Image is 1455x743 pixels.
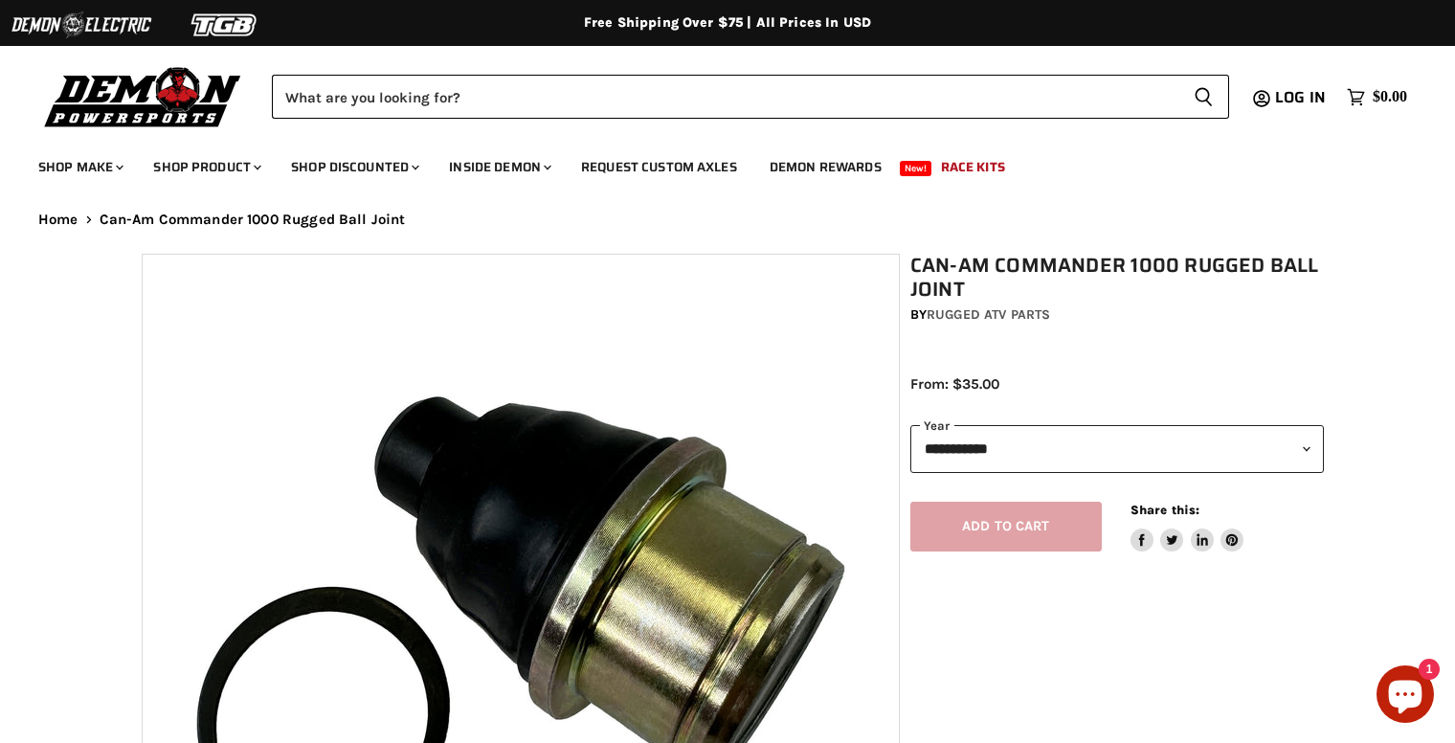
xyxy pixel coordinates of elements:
a: Log in [1266,89,1337,106]
ul: Main menu [24,140,1402,187]
img: Demon Powersports [38,62,248,130]
h1: Can-Am Commander 1000 Rugged Ball Joint [910,254,1324,302]
img: TGB Logo 2 [153,7,297,43]
form: Product [272,75,1229,119]
span: Log in [1275,85,1326,109]
div: by [910,304,1324,326]
select: year [910,425,1324,472]
span: New! [900,161,932,176]
img: Demon Electric Logo 2 [10,7,153,43]
a: Rugged ATV Parts [927,306,1050,323]
a: $0.00 [1337,83,1417,111]
span: $0.00 [1373,88,1407,106]
aside: Share this: [1130,502,1244,552]
a: Demon Rewards [755,147,896,187]
input: Search [272,75,1178,119]
a: Home [38,212,78,228]
span: Share this: [1130,503,1199,517]
button: Search [1178,75,1229,119]
a: Shop Product [139,147,273,187]
a: Race Kits [927,147,1019,187]
a: Request Custom Axles [567,147,751,187]
a: Inside Demon [435,147,563,187]
span: From: $35.00 [910,375,999,393]
inbox-online-store-chat: Shopify online store chat [1371,665,1440,728]
span: Can-Am Commander 1000 Rugged Ball Joint [100,212,406,228]
a: Shop Make [24,147,135,187]
a: Shop Discounted [277,147,431,187]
